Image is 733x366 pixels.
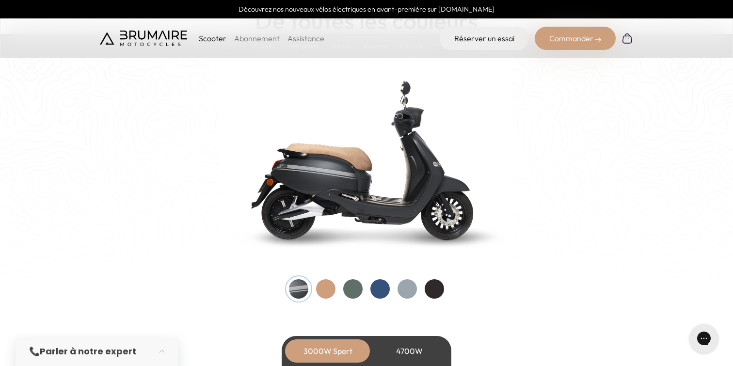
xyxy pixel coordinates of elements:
img: Panier [621,32,633,44]
a: Abonnement [234,33,280,43]
img: Brumaire Motocycles [100,31,187,46]
img: right-arrow-2.png [595,37,601,43]
div: Commander [535,27,616,50]
p: Scooter [199,32,226,44]
div: 4700W [370,339,448,363]
iframe: Gorgias live chat messenger [685,320,723,356]
div: 3000W Sport [289,339,366,363]
a: Réserver un essai [440,27,529,50]
a: Assistance [287,33,324,43]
